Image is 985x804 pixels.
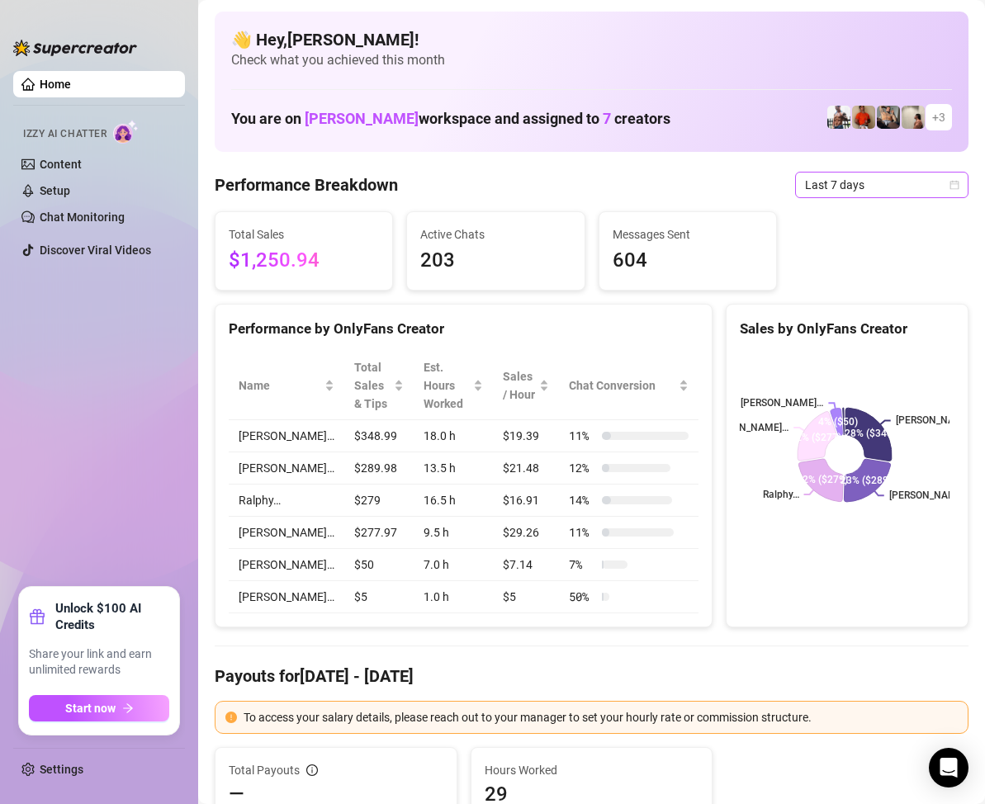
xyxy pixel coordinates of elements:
span: Start now [65,702,116,715]
div: Sales by OnlyFans Creator [740,318,954,340]
h4: 👋 Hey, [PERSON_NAME] ! [231,28,952,51]
img: Ralphy [902,106,925,129]
td: [PERSON_NAME]… [229,420,344,452]
td: $7.14 [493,549,560,581]
td: $348.99 [344,420,414,452]
text: [PERSON_NAME]… [896,415,978,427]
td: [PERSON_NAME]… [229,452,344,485]
td: 7.0 h [414,549,492,581]
button: Start nowarrow-right [29,695,169,721]
a: Content [40,158,82,171]
span: Total Sales [229,225,379,244]
span: 12 % [569,459,595,477]
td: 9.5 h [414,517,492,549]
text: Ralphy… [763,489,799,500]
span: 203 [420,245,571,277]
strong: Unlock $100 AI Credits [55,600,169,633]
a: Home [40,78,71,91]
span: Last 7 days [805,173,959,197]
td: $21.48 [493,452,560,485]
th: Name [229,352,344,420]
a: Discover Viral Videos [40,244,151,257]
span: [PERSON_NAME] [305,110,419,127]
span: + 3 [932,108,945,126]
td: [PERSON_NAME]… [229,517,344,549]
img: AI Chatter [113,120,139,144]
span: 50 % [569,588,595,606]
span: arrow-right [122,702,134,714]
td: Ralphy… [229,485,344,517]
span: Izzy AI Chatter [23,126,107,142]
td: $50 [344,549,414,581]
span: 604 [613,245,763,277]
a: Settings [40,763,83,776]
td: $277.97 [344,517,414,549]
img: JUSTIN [827,106,850,129]
span: Chat Conversion [569,376,675,395]
span: Total Payouts [229,761,300,779]
span: 11 % [569,523,595,542]
span: Active Chats [420,225,571,244]
span: $1,250.94 [229,245,379,277]
td: 13.5 h [414,452,492,485]
img: Justin [852,106,875,129]
span: calendar [949,180,959,190]
text: [PERSON_NAME]… [889,490,972,502]
td: $29.26 [493,517,560,549]
div: Est. Hours Worked [424,358,469,413]
span: info-circle [306,764,318,776]
span: 14 % [569,491,595,509]
span: 7 [603,110,611,127]
td: $279 [344,485,414,517]
span: 7 % [569,556,595,574]
span: exclamation-circle [225,712,237,723]
th: Chat Conversion [559,352,698,420]
div: Performance by OnlyFans Creator [229,318,698,340]
img: George [877,106,900,129]
td: 16.5 h [414,485,492,517]
img: logo-BBDzfeDw.svg [13,40,137,56]
td: [PERSON_NAME]… [229,549,344,581]
h4: Payouts for [DATE] - [DATE] [215,664,968,688]
th: Sales / Hour [493,352,560,420]
td: 1.0 h [414,581,492,613]
span: Check what you achieved this month [231,51,952,69]
td: $289.98 [344,452,414,485]
a: Setup [40,184,70,197]
td: $16.91 [493,485,560,517]
span: Total Sales & Tips [354,358,391,413]
span: Sales / Hour [503,367,537,404]
span: Hours Worked [485,761,699,779]
th: Total Sales & Tips [344,352,414,420]
span: gift [29,608,45,625]
a: Chat Monitoring [40,210,125,224]
td: $5 [344,581,414,613]
span: Share your link and earn unlimited rewards [29,646,169,679]
span: Messages Sent [613,225,763,244]
td: [PERSON_NAME]… [229,581,344,613]
td: 18.0 h [414,420,492,452]
span: 11 % [569,427,595,445]
span: Name [239,376,321,395]
text: [PERSON_NAME]… [706,422,788,433]
td: $5 [493,581,560,613]
text: [PERSON_NAME]… [741,397,824,409]
div: To access your salary details, please reach out to your manager to set your hourly rate or commis... [244,708,958,726]
h4: Performance Breakdown [215,173,398,196]
div: Open Intercom Messenger [929,748,968,787]
h1: You are on workspace and assigned to creators [231,110,670,128]
td: $19.39 [493,420,560,452]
